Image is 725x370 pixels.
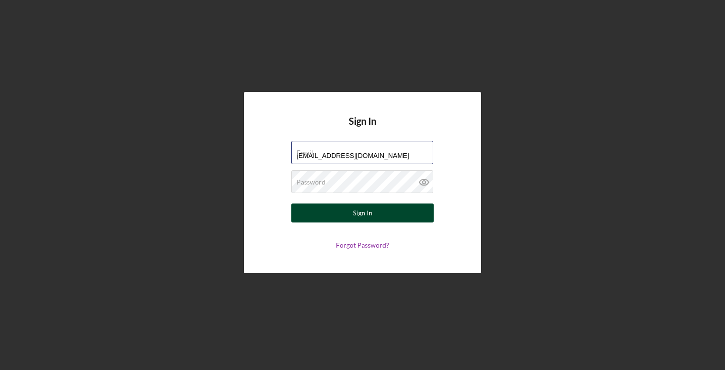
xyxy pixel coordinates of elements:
[336,241,389,249] a: Forgot Password?
[353,203,372,222] div: Sign In
[349,116,376,141] h4: Sign In
[297,149,313,157] label: Email
[291,203,434,222] button: Sign In
[297,178,325,186] label: Password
